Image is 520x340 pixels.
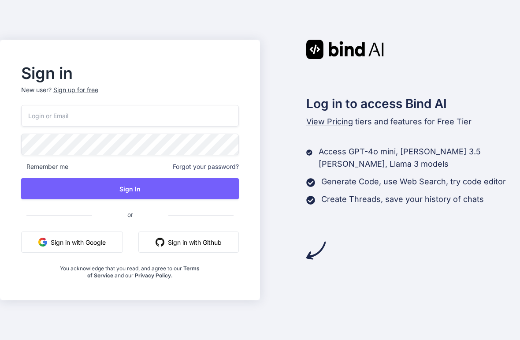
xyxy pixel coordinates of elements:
input: Login or Email [21,105,239,127]
div: You acknowledge that you read, and agree to our and our [57,260,202,279]
span: View Pricing [306,117,353,126]
p: Generate Code, use Web Search, try code editor [321,176,506,188]
img: github [156,238,164,247]
img: google [38,238,47,247]
span: or [92,204,168,225]
p: New user? [21,86,239,105]
p: Access GPT-4o mini, [PERSON_NAME] 3.5 [PERSON_NAME], Llama 3 models [319,146,520,170]
span: Remember me [21,162,68,171]
button: Sign in with Google [21,232,123,253]
h2: Sign in [21,66,239,80]
button: Sign in with Github [138,232,239,253]
h2: Log in to access Bind AI [306,94,520,113]
button: Sign In [21,178,239,199]
img: Bind AI logo [306,40,384,59]
img: arrow [306,241,326,260]
a: Privacy Policy. [135,272,173,279]
p: Create Threads, save your history of chats [321,193,484,205]
p: tiers and features for Free Tier [306,116,520,128]
div: Sign up for free [53,86,98,94]
a: Terms of Service [87,265,200,279]
span: Forgot your password? [173,162,239,171]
